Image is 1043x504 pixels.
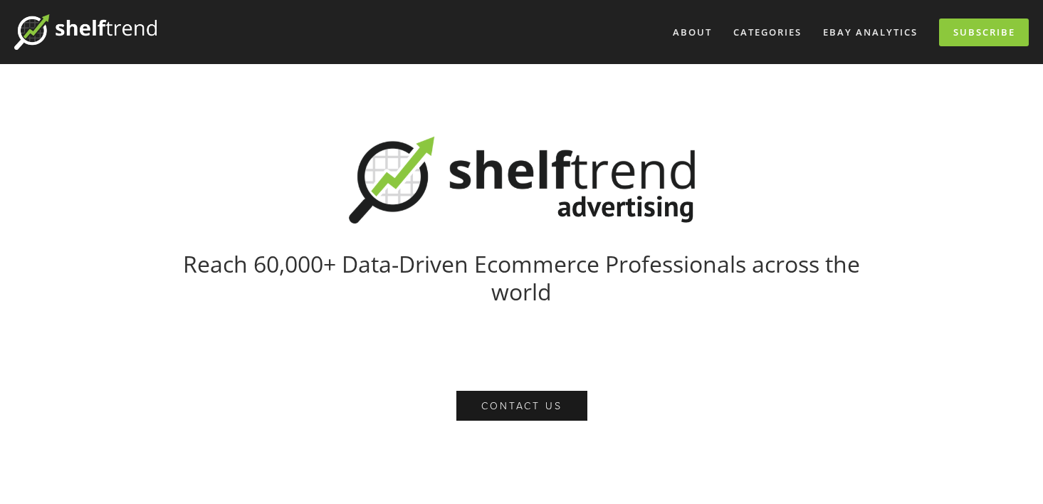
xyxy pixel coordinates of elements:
div: Categories [724,21,811,44]
button: Contact US [456,391,587,421]
h1: Reach 60,000+ Data-Driven Ecommerce Professionals across the world [182,251,862,305]
a: eBay Analytics [814,21,927,44]
img: ShelfTrend [14,14,157,50]
a: Subscribe [939,19,1029,46]
a: About [664,21,721,44]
